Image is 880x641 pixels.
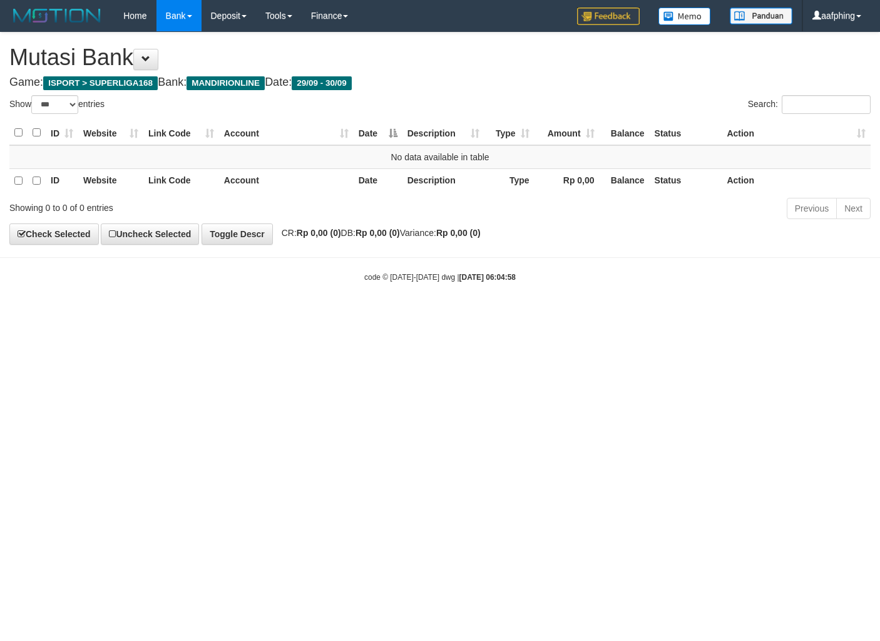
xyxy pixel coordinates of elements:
[9,145,871,169] td: No data available in table
[722,121,871,145] th: Action: activate to sort column ascending
[787,198,837,219] a: Previous
[658,8,711,25] img: Button%20Memo.svg
[219,168,354,193] th: Account
[9,95,105,114] label: Show entries
[9,45,871,70] h1: Mutasi Bank
[292,76,352,90] span: 29/09 - 30/09
[577,8,640,25] img: Feedback.jpg
[600,168,650,193] th: Balance
[187,76,265,90] span: MANDIRIONLINE
[748,95,871,114] label: Search:
[9,6,105,25] img: MOTION_logo.png
[484,121,535,145] th: Type: activate to sort column ascending
[143,168,219,193] th: Link Code
[9,223,99,245] a: Check Selected
[202,223,273,245] a: Toggle Descr
[78,121,143,145] th: Website: activate to sort column ascending
[600,121,650,145] th: Balance
[78,168,143,193] th: Website
[364,273,516,282] small: code © [DATE]-[DATE] dwg |
[354,168,402,193] th: Date
[436,228,481,238] strong: Rp 0,00 (0)
[356,228,400,238] strong: Rp 0,00 (0)
[46,168,78,193] th: ID
[459,273,516,282] strong: [DATE] 06:04:58
[31,95,78,114] select: Showentries
[782,95,871,114] input: Search:
[484,168,535,193] th: Type
[9,76,871,89] h4: Game: Bank: Date:
[9,197,357,214] div: Showing 0 to 0 of 0 entries
[722,168,871,193] th: Action
[43,76,158,90] span: ISPORT > SUPERLIGA168
[275,228,481,238] span: CR: DB: Variance:
[101,223,199,245] a: Uncheck Selected
[836,198,871,219] a: Next
[219,121,354,145] th: Account: activate to sort column ascending
[650,121,722,145] th: Status
[402,168,484,193] th: Description
[535,121,600,145] th: Amount: activate to sort column ascending
[46,121,78,145] th: ID: activate to sort column ascending
[354,121,402,145] th: Date: activate to sort column descending
[297,228,341,238] strong: Rp 0,00 (0)
[650,168,722,193] th: Status
[535,168,600,193] th: Rp 0,00
[143,121,219,145] th: Link Code: activate to sort column ascending
[402,121,484,145] th: Description: activate to sort column ascending
[730,8,792,24] img: panduan.png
